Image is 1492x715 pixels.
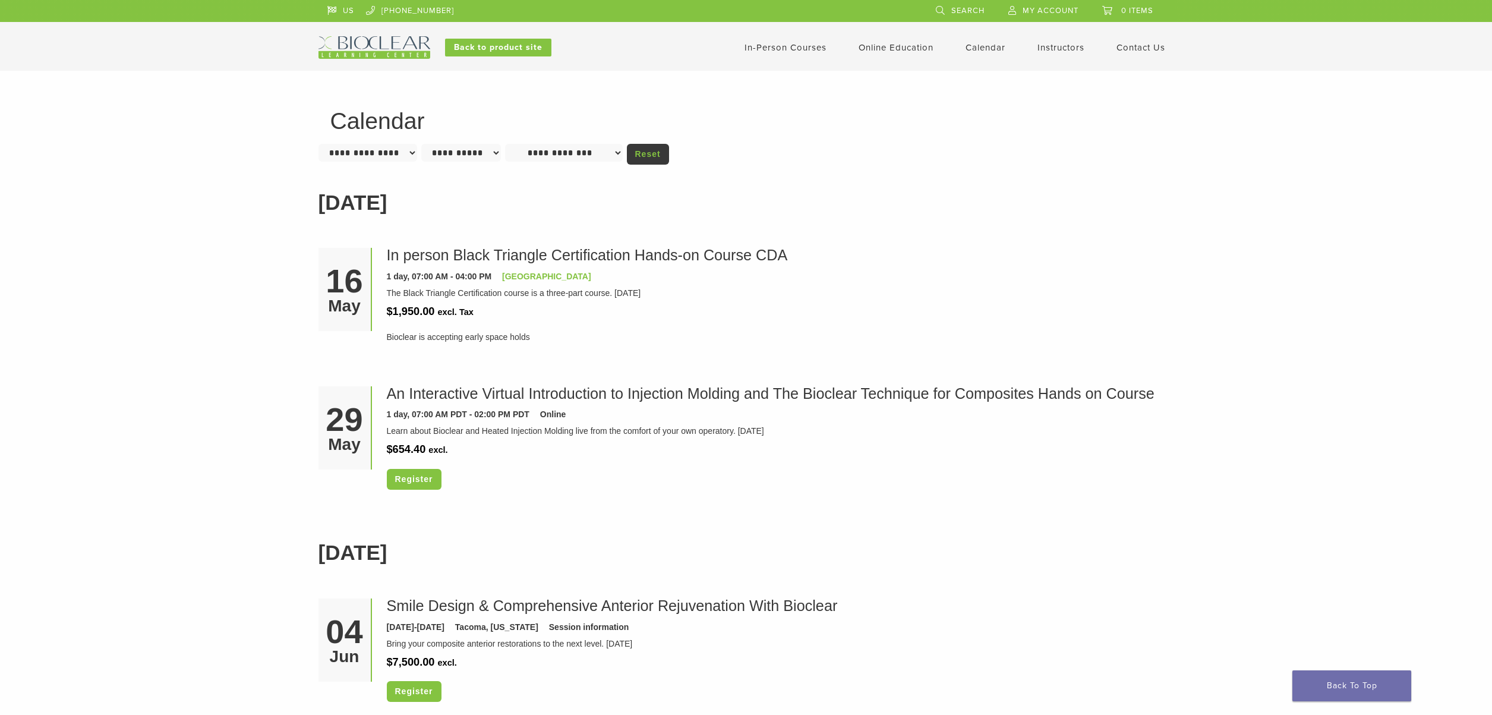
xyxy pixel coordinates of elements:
[387,305,435,317] span: $1,950.00
[1116,42,1165,53] a: Contact Us
[323,436,367,453] div: May
[323,264,367,298] div: 16
[387,656,435,668] span: $7,500.00
[859,42,933,53] a: Online Education
[1121,6,1153,15] span: 0 items
[323,648,367,665] div: Jun
[455,621,538,634] div: Tacoma, [US_STATE]
[1023,6,1078,15] span: My Account
[627,144,669,165] a: Reset
[323,615,367,648] div: 04
[318,187,1174,219] h2: [DATE]
[428,445,447,455] span: excl.
[387,247,788,263] a: In person Black Triangle Certification Hands-on Course CDA
[387,408,529,421] div: 1 day, 07:00 AM PDT - 02:00 PM PDT
[387,621,444,634] div: [DATE]-[DATE]
[387,331,1165,344] div: Bioclear is accepting early space holds
[387,681,441,702] a: Register
[387,425,1165,437] div: Learn about Bioclear and Heated Injection Molding live from the comfort of your own operatory. [D...
[502,272,591,281] a: [GEOGRAPHIC_DATA]
[387,385,1155,402] a: An Interactive Virtual Introduction to Injection Molding and The Bioclear Technique for Composite...
[387,469,441,490] a: Register
[318,537,1174,569] h2: [DATE]
[437,307,473,317] span: excl. Tax
[323,298,367,314] div: May
[1037,42,1084,53] a: Instructors
[437,658,456,667] span: excl.
[549,621,629,634] div: Session information
[387,638,1165,650] div: Bring your composite anterior restorations to the next level. [DATE]
[387,443,426,455] span: $654.40
[387,597,838,614] a: Smile Design & Comprehensive Anterior Rejuvenation With Bioclear
[540,408,566,421] div: Online
[387,270,492,283] div: 1 day, 07:00 AM - 04:00 PM
[745,42,827,53] a: In-Person Courses
[323,403,367,436] div: 29
[387,287,1165,300] div: The Black Triangle Certification course is a three-part course. [DATE]
[445,39,551,56] a: Back to product site
[318,36,430,59] img: Bioclear
[951,6,985,15] span: Search
[1292,670,1411,701] a: Back To Top
[966,42,1005,53] a: Calendar
[330,109,1162,133] h1: Calendar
